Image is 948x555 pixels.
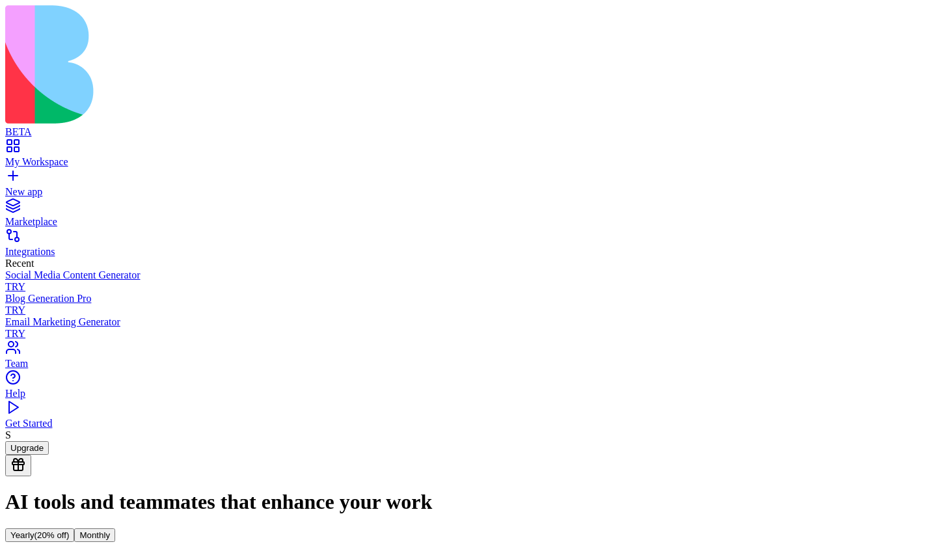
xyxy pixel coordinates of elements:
a: Email Marketing GeneratorTRY [5,316,943,340]
div: Blog Generation Pro [5,293,943,305]
div: TRY [5,281,943,293]
div: Marketplace [5,216,943,228]
div: Integrations [5,246,943,258]
div: BETA [5,126,943,138]
div: My Workspace [5,156,943,168]
a: My Workspace [5,144,943,168]
div: Help [5,388,943,399]
button: Upgrade [5,441,49,455]
a: Blog Generation ProTRY [5,293,943,316]
h1: AI tools and teammates that enhance your work [5,490,943,514]
div: TRY [5,305,943,316]
div: Get Started [5,418,943,429]
span: Recent [5,258,34,269]
button: Yearly [5,528,74,542]
a: Team [5,346,943,370]
a: Help [5,376,943,399]
span: S [5,429,11,440]
span: (20% off) [34,530,70,540]
a: Upgrade [5,442,49,453]
a: Marketplace [5,204,943,228]
a: Social Media Content GeneratorTRY [5,269,943,293]
a: Get Started [5,406,943,429]
a: Integrations [5,234,943,258]
div: Email Marketing Generator [5,316,943,328]
div: Social Media Content Generator [5,269,943,281]
a: New app [5,174,943,198]
a: BETA [5,115,943,138]
button: Monthly [74,528,115,542]
div: Team [5,358,943,370]
div: TRY [5,328,943,340]
div: New app [5,186,943,198]
img: logo [5,5,528,124]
